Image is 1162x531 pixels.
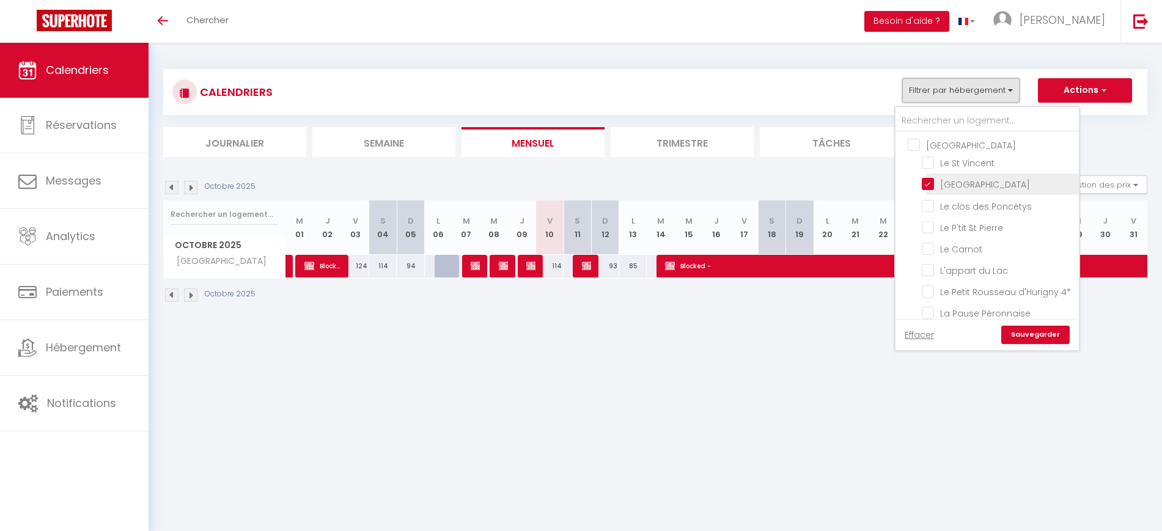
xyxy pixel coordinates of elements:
[380,215,386,227] abbr: S
[46,117,117,133] span: Réservations
[631,215,635,227] abbr: L
[369,200,397,255] th: 04
[425,200,452,255] th: 06
[758,200,785,255] th: 18
[582,254,591,277] span: [PERSON_NAME] [DOMAIN_NAME]
[619,200,647,255] th: 13
[786,200,814,255] th: 19
[869,200,897,255] th: 22
[47,395,116,411] span: Notifications
[842,200,869,255] th: 21
[526,254,535,277] span: Entreprise -
[171,203,279,225] input: Rechercher un logement...
[826,215,829,227] abbr: L
[325,215,330,227] abbr: J
[397,255,424,277] div: 94
[675,200,702,255] th: 15
[163,127,306,157] li: Journalier
[993,11,1012,29] img: ...
[286,255,292,278] a: [PERSON_NAME] [DOMAIN_NAME]
[895,110,1079,132] input: Rechercher un logement...
[1001,326,1070,344] a: Sauvegarder
[452,200,480,255] th: 07
[164,236,285,254] span: Octobre 2025
[1092,200,1119,255] th: 30
[197,78,273,106] h3: CALENDRIERS
[1131,215,1136,227] abbr: V
[312,127,455,157] li: Semaine
[353,215,358,227] abbr: V
[46,62,109,78] span: Calendriers
[940,222,1003,234] span: Le P'tit St Pierre
[796,215,803,227] abbr: D
[665,254,922,277] span: Blocked -
[564,200,591,255] th: 11
[205,288,256,300] p: Octobre 2025
[296,215,303,227] abbr: M
[436,215,440,227] abbr: L
[769,215,774,227] abbr: S
[341,255,369,277] div: 124
[341,200,369,255] th: 03
[46,284,103,299] span: Paiements
[591,200,619,255] th: 12
[46,229,95,244] span: Analytics
[1020,12,1105,27] span: [PERSON_NAME]
[619,255,647,277] div: 85
[314,200,341,255] th: 02
[902,78,1020,103] button: Filtrer par hébergement
[864,11,949,32] button: Besoin d'aide ?
[657,215,664,227] abbr: M
[408,215,414,227] abbr: D
[685,215,693,227] abbr: M
[851,215,859,227] abbr: M
[602,215,608,227] abbr: D
[508,200,535,255] th: 09
[397,200,424,255] th: 05
[611,127,754,157] li: Trimestre
[1038,78,1132,103] button: Actions
[1119,200,1147,255] th: 31
[730,200,758,255] th: 17
[894,106,1080,351] div: Filtrer par hébergement
[547,215,553,227] abbr: V
[536,200,564,255] th: 10
[490,215,498,227] abbr: M
[186,13,229,26] span: Chercher
[741,215,747,227] abbr: V
[46,173,101,188] span: Messages
[575,215,580,227] abbr: S
[905,328,934,342] a: Effacer
[499,254,508,277] span: Eoin [DOMAIN_NAME]
[814,200,841,255] th: 20
[304,254,341,277] span: Blocked -
[369,255,397,277] div: 114
[461,127,605,157] li: Mensuel
[1133,13,1149,29] img: logout
[1056,175,1147,194] button: Gestion des prix
[471,254,480,277] span: Maxim [DOMAIN_NAME]
[880,215,887,227] abbr: M
[166,255,270,268] span: [GEOGRAPHIC_DATA]
[205,181,256,192] p: Octobre 2025
[702,200,730,255] th: 16
[37,10,112,31] img: Super Booking
[520,215,524,227] abbr: J
[480,200,508,255] th: 08
[940,243,982,255] span: Le Carnot
[1103,215,1108,227] abbr: J
[591,255,619,277] div: 93
[940,200,1032,213] span: Le clos des Poncétys
[647,200,674,255] th: 14
[463,215,470,227] abbr: M
[286,200,314,255] th: 01
[760,127,903,157] li: Tâches
[536,255,564,277] div: 114
[46,340,121,355] span: Hébergement
[714,215,719,227] abbr: J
